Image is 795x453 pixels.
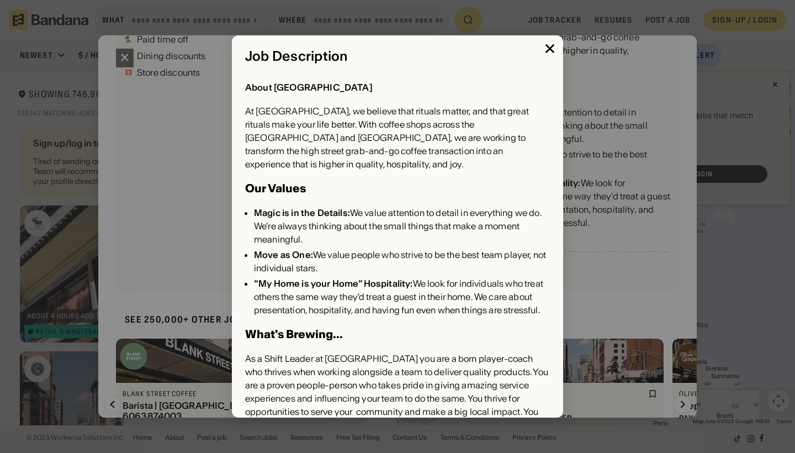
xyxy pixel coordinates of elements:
[245,180,306,197] h3: Our Values
[254,249,313,260] div: Move as One:
[245,49,550,65] div: Job Description
[254,206,550,246] div: We value attention to detail in everything we do. We're always thinking about the small things th...
[254,248,550,275] div: We value people who strive to be the best team player, not individual stars.
[245,325,343,343] h3: What's Brewing...
[254,207,350,218] div: Magic is in the Details:
[254,277,550,317] div: We look for individuals who treat others the same way they'd treat a guest in their home. We care...
[254,278,413,289] div: “My Home is your Home” Hospitality:
[245,82,373,93] div: About [GEOGRAPHIC_DATA]
[245,104,550,171] div: At [GEOGRAPHIC_DATA], we believe that rituals matter, and that great rituals make your life bette...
